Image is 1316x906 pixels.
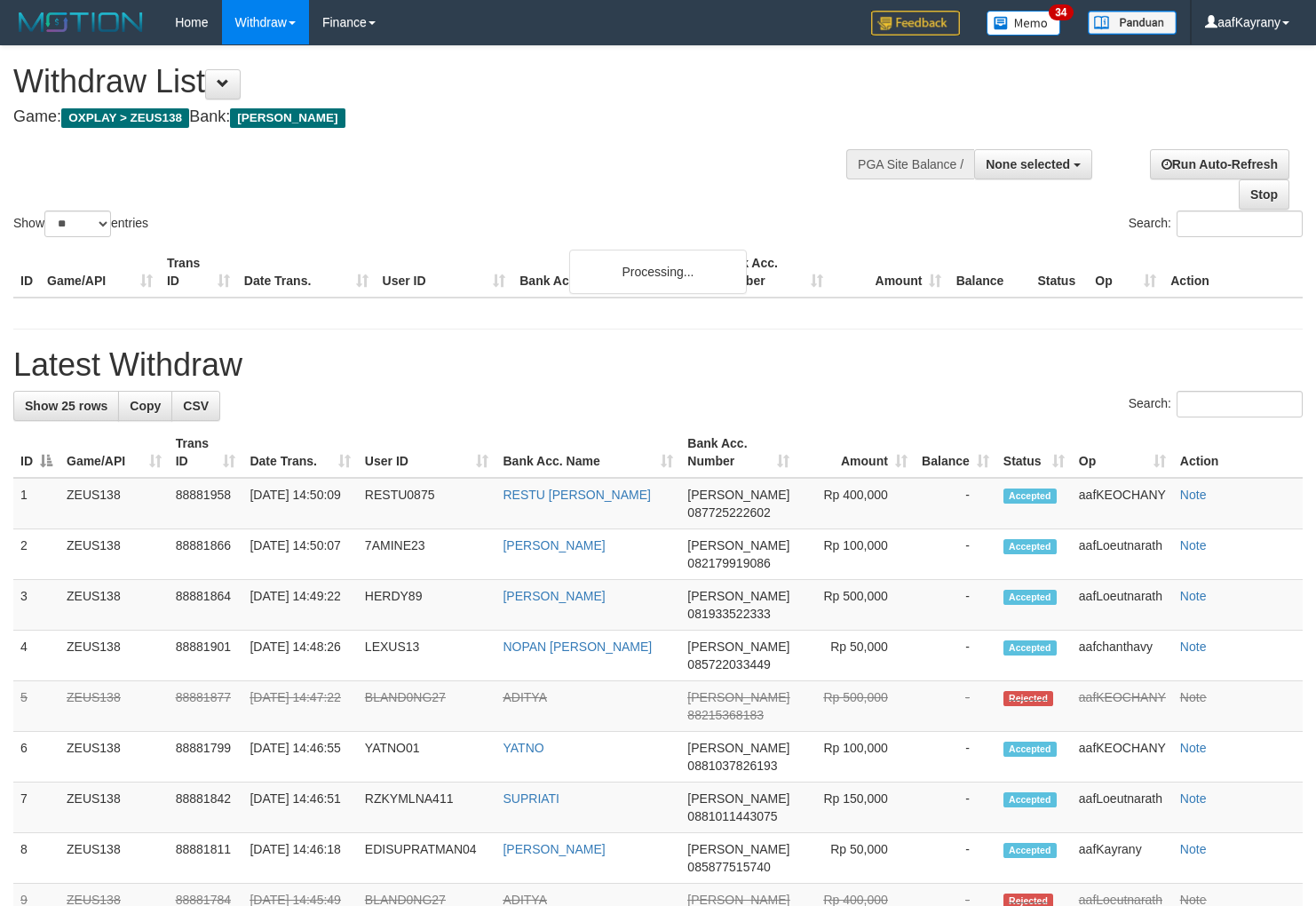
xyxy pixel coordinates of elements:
[44,211,111,237] select: Showentries
[13,108,860,126] h4: Game: Bank:
[1180,488,1207,502] a: Note
[40,247,160,298] th: Game/API
[503,791,559,806] a: SUPRIATI
[1003,489,1057,504] span: Accepted
[1003,539,1057,554] span: Accepted
[687,556,770,570] span: Copy 082179919086 to clipboard
[1180,640,1207,654] a: Note
[503,589,605,603] a: [PERSON_NAME]
[987,11,1061,36] img: Button%20Memo.svg
[1239,179,1289,210] a: Stop
[171,391,220,421] a: CSV
[13,211,148,237] label: Show entries
[169,783,243,833] td: 88881842
[1003,691,1053,706] span: Rejected
[1072,427,1173,478] th: Op: activate to sort column ascending
[13,529,59,580] td: 2
[59,529,169,580] td: ZEUS138
[358,478,496,529] td: RESTU0875
[1088,11,1177,35] img: panduan.png
[1129,391,1303,417] label: Search:
[797,529,914,580] td: Rp 100,000
[59,478,169,529] td: ZEUS138
[687,708,764,722] span: Copy 88215368183 to clipboard
[25,399,107,413] span: Show 25 rows
[915,580,996,631] td: -
[242,427,357,478] th: Date Trans.: activate to sort column ascending
[169,580,243,631] td: 88881864
[687,538,789,552] span: [PERSON_NAME]
[358,681,496,732] td: BLAND0NG27
[1072,732,1173,783] td: aafKEOCHANY
[160,247,237,298] th: Trans ID
[495,427,680,478] th: Bank Acc. Name: activate to sort column ascending
[1180,741,1207,755] a: Note
[59,631,169,681] td: ZEUS138
[797,427,914,478] th: Amount: activate to sort column ascending
[13,681,59,732] td: 5
[797,681,914,732] td: Rp 500,000
[687,842,789,856] span: [PERSON_NAME]
[169,833,243,884] td: 88881811
[687,505,770,520] span: Copy 087725222602 to clipboard
[169,732,243,783] td: 88881799
[242,580,357,631] td: [DATE] 14:49:22
[59,427,169,478] th: Game/API: activate to sort column ascending
[687,809,777,823] span: Copy 0881011443075 to clipboard
[13,9,148,36] img: MOTION_logo.png
[797,631,914,681] td: Rp 50,000
[59,783,169,833] td: ZEUS138
[974,149,1092,179] button: None selected
[1003,843,1057,858] span: Accepted
[680,427,797,478] th: Bank Acc. Number: activate to sort column ascending
[59,732,169,783] td: ZEUS138
[1003,640,1057,656] span: Accepted
[230,108,345,128] span: [PERSON_NAME]
[569,250,747,294] div: Processing...
[59,833,169,884] td: ZEUS138
[996,427,1072,478] th: Status: activate to sort column ascending
[687,488,789,502] span: [PERSON_NAME]
[915,732,996,783] td: -
[1163,247,1303,298] th: Action
[1173,427,1303,478] th: Action
[687,589,789,603] span: [PERSON_NAME]
[1072,580,1173,631] td: aafLoeutnarath
[358,783,496,833] td: RZKYMLNA411
[242,529,357,580] td: [DATE] 14:50:07
[711,247,830,298] th: Bank Acc. Number
[13,631,59,681] td: 4
[61,108,189,128] span: OXPLAY > ZEUS138
[1180,690,1207,704] a: Note
[242,783,357,833] td: [DATE] 14:46:51
[1180,791,1207,806] a: Note
[687,657,770,672] span: Copy 085722033449 to clipboard
[915,529,996,580] td: -
[358,427,496,478] th: User ID: activate to sort column ascending
[503,640,652,654] a: NOPAN [PERSON_NAME]
[376,247,513,298] th: User ID
[59,580,169,631] td: ZEUS138
[242,478,357,529] td: [DATE] 14:50:09
[1072,478,1173,529] td: aafKEOCHANY
[242,631,357,681] td: [DATE] 14:48:26
[13,478,59,529] td: 1
[1072,631,1173,681] td: aafchanthavy
[687,860,770,874] span: Copy 085877515740 to clipboard
[242,833,357,884] td: [DATE] 14:46:18
[13,247,40,298] th: ID
[1177,211,1303,237] input: Search:
[358,529,496,580] td: 7AMINE23
[915,427,996,478] th: Balance: activate to sort column ascending
[687,741,789,755] span: [PERSON_NAME]
[242,732,357,783] td: [DATE] 14:46:55
[915,833,996,884] td: -
[1030,247,1088,298] th: Status
[1180,842,1207,856] a: Note
[503,538,605,552] a: [PERSON_NAME]
[915,681,996,732] td: -
[1072,681,1173,732] td: aafKEOCHANY
[1150,149,1289,179] a: Run Auto-Refresh
[797,478,914,529] td: Rp 400,000
[358,631,496,681] td: LEXUS13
